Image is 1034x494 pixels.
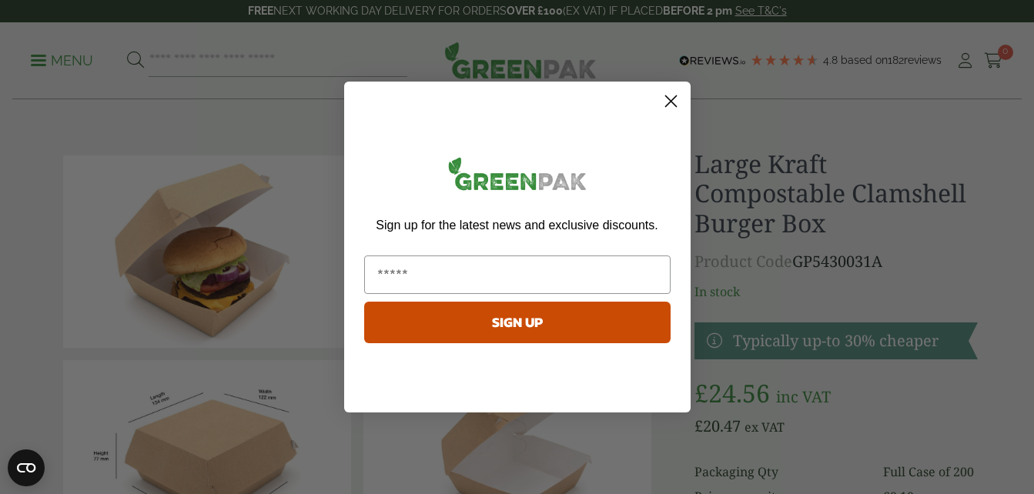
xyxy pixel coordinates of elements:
span: Sign up for the latest news and exclusive discounts. [376,219,658,232]
input: Email [364,255,671,294]
button: SIGN UP [364,302,671,343]
button: Open CMP widget [8,449,45,486]
button: Close dialog [658,88,684,115]
img: greenpak_logo [364,151,671,202]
